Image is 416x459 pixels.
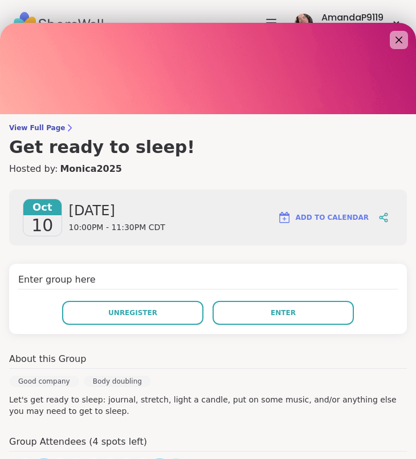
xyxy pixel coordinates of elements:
img: AmandaP9119 [295,14,313,32]
span: 10:00PM - 11:30PM CDT [69,222,165,233]
div: Body doubling [84,376,151,387]
span: Add to Calendar [296,212,369,223]
p: Let's get ready to sleep: journal, stretch, light a candle, put on some music, and/or anything el... [9,394,407,417]
div: Good company [9,376,79,387]
a: Monica2025 [60,162,122,176]
span: Enter [271,308,296,318]
h4: Group Attendees (4 spots left) [9,435,407,452]
a: View Full PageGet ready to sleep! [9,123,407,158]
h4: About this Group [9,352,86,366]
img: ShareWell Logomark [278,211,291,224]
h4: Hosted by: [9,162,407,176]
button: Add to Calendar [272,204,374,231]
h3: Get ready to sleep! [9,137,407,158]
span: View Full Page [9,123,407,132]
div: AmandaP9119 [321,11,384,24]
span: Unregister [108,308,157,318]
button: Enter [213,301,354,325]
button: Unregister [62,301,203,325]
h4: Enter group here [18,273,398,289]
span: Oct [23,199,62,215]
span: [DATE] [69,202,165,220]
img: ShareWell Nav Logo [14,3,105,43]
span: 10 [31,215,53,236]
